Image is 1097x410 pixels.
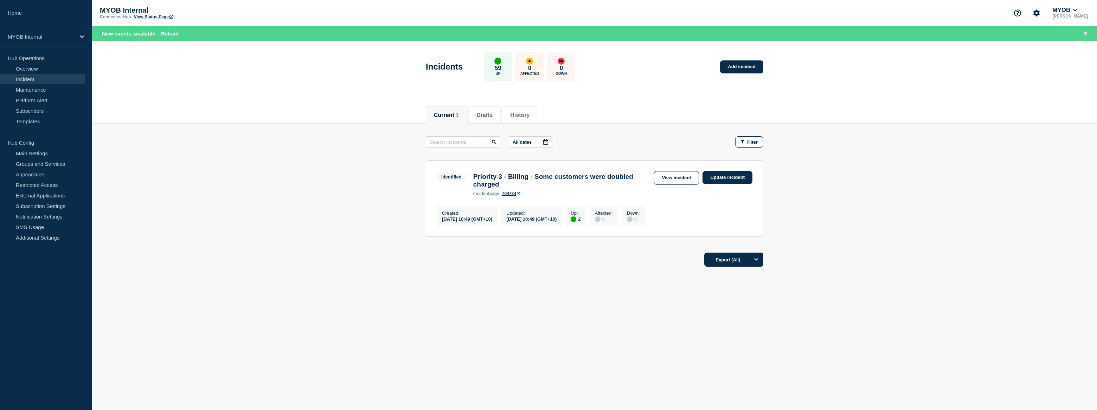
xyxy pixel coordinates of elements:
[627,216,633,222] div: disabled
[627,210,640,216] p: Down :
[558,58,565,65] div: down
[528,65,531,72] p: 0
[502,191,520,196] a: 704724
[100,14,131,19] p: Connected Hub
[1029,6,1044,20] button: Account settings
[1010,6,1025,20] button: Support
[749,253,763,267] button: Options
[476,112,493,118] button: Drafts
[595,210,613,216] p: Affected :
[434,112,459,118] button: Current 1
[627,216,640,222] div: 0
[720,60,763,73] a: Add incident
[473,191,489,196] span: incident
[509,136,552,148] button: All dates
[520,72,539,76] p: Affected
[513,139,532,145] p: All dates
[571,216,580,222] div: 2
[473,191,499,196] p: page
[426,62,463,72] h1: Incidents
[735,136,763,148] button: Filter
[595,216,613,222] div: 0
[100,6,240,14] p: MYOB Internal
[654,171,699,185] a: View incident
[495,72,500,76] p: Up
[456,112,459,118] span: 1
[571,210,580,216] p: Up :
[161,31,179,37] button: Reload
[442,216,492,222] div: [DATE] 10:49 (GMT+10)
[102,31,155,37] span: New events available
[704,253,763,267] button: Export (All)
[473,173,650,188] h3: Priority 3 - Billing - Some customers were doubled charged
[494,58,501,65] div: up
[506,216,557,222] div: [DATE] 10:49 (GMT+10)
[134,14,173,19] a: View Status Page
[703,171,752,184] a: Update incident
[526,58,533,65] div: affected
[442,210,492,216] p: Created :
[1051,14,1089,19] p: [PERSON_NAME]
[8,34,75,40] p: MYOB Internal
[1051,7,1078,14] button: MYOB
[437,173,466,181] span: Identified
[426,136,500,148] input: Search incidents
[506,210,557,216] p: Updated :
[595,216,601,222] div: disabled
[510,112,530,118] button: History
[746,139,758,145] span: Filter
[560,65,563,72] p: 0
[556,72,567,76] p: Down
[571,216,576,222] div: up
[495,65,501,72] p: 59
